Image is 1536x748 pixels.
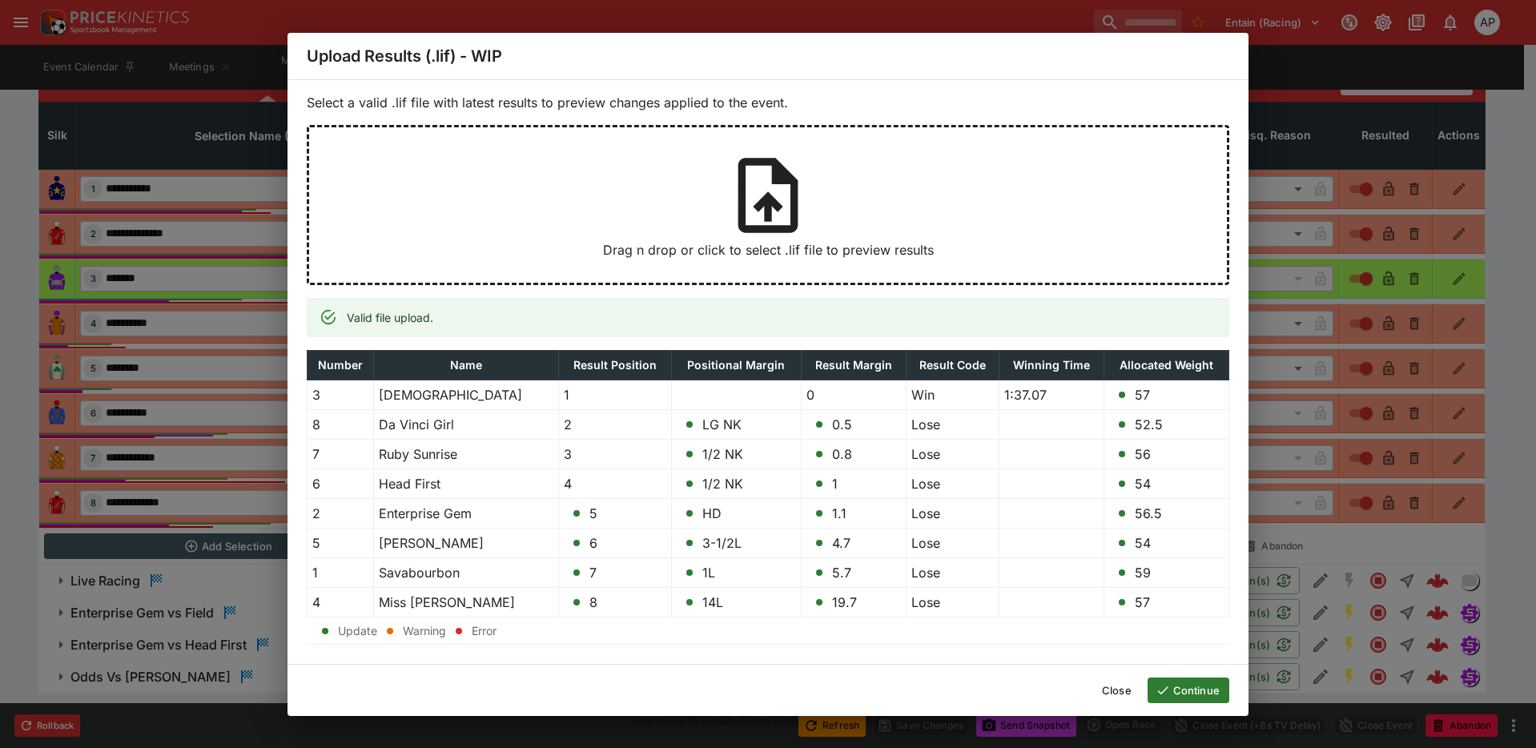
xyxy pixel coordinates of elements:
[379,415,454,434] p: Da Vinci Girl
[702,504,722,523] p: HD
[589,593,597,612] p: 8
[911,593,940,612] p: Lose
[702,415,742,434] p: LG NK
[801,350,906,380] th: Result Margin
[338,622,377,639] p: Update
[832,444,852,464] p: 0.8
[312,563,318,582] p: 1
[832,563,851,582] p: 5.7
[379,593,515,612] p: Miss [PERSON_NAME]
[911,415,940,434] p: Lose
[603,240,934,259] p: Drag n drop or click to select .lif file to preview results
[806,385,814,404] p: 0
[379,504,472,523] p: Enterprise Gem
[589,563,597,582] p: 7
[911,504,940,523] p: Lose
[907,350,999,380] th: Result Code
[832,474,838,493] p: 1
[373,350,558,380] th: Name
[1004,385,1047,404] p: 1:37.07
[312,533,320,553] p: 5
[312,444,320,464] p: 7
[347,303,433,332] div: Valid file upload.
[1092,678,1141,703] button: Close
[379,533,484,553] p: [PERSON_NAME]
[832,533,850,553] p: 4.7
[911,385,935,404] p: Win
[379,563,460,582] p: Savabourbon
[564,474,572,493] p: 4
[702,563,715,582] p: 1L
[911,444,940,464] p: Lose
[379,444,457,464] p: Ruby Sunrise
[1135,385,1150,404] p: 57
[558,350,671,380] th: Result Position
[379,474,440,493] p: Head First
[911,474,940,493] p: Lose
[1148,678,1229,703] button: Continue
[911,563,940,582] p: Lose
[702,533,742,553] p: 3-1/2L
[564,415,572,434] p: 2
[312,593,320,612] p: 4
[312,474,320,493] p: 6
[911,533,940,553] p: Lose
[1104,350,1228,380] th: Allocated Weight
[832,504,846,523] p: 1.1
[702,593,723,612] p: 14L
[832,415,852,434] p: 0.5
[1135,415,1163,434] p: 52.5
[589,533,597,553] p: 6
[379,385,522,404] p: [DEMOGRAPHIC_DATA]
[999,350,1104,380] th: Winning Time
[671,350,801,380] th: Positional Margin
[308,350,374,380] th: Number
[564,385,569,404] p: 1
[702,474,743,493] p: 1/2 NK
[1135,444,1151,464] p: 56
[1135,504,1162,523] p: 56.5
[1135,563,1151,582] p: 59
[403,622,446,639] p: Warning
[589,504,597,523] p: 5
[1135,593,1150,612] p: 57
[312,504,320,523] p: 2
[832,593,857,612] p: 19.7
[564,444,572,464] p: 3
[472,622,497,639] p: Error
[312,415,320,434] p: 8
[1135,474,1151,493] p: 54
[307,93,1229,112] p: Select a valid .lif file with latest results to preview changes applied to the event.
[1135,533,1151,553] p: 54
[312,385,320,404] p: 3
[702,444,743,464] p: 1/2 NK
[287,33,1249,79] div: Upload Results (.lif) - WIP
